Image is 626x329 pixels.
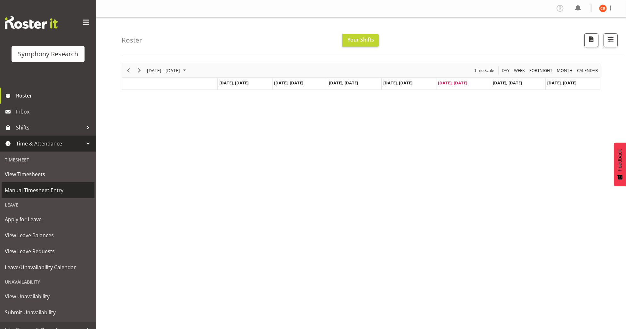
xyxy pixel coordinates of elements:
div: Unavailability [2,275,94,288]
img: Rosterit website logo [5,16,58,29]
div: previous period [123,64,134,77]
span: Week [513,67,525,74]
span: Shifts [16,123,83,132]
button: August 2025 [146,67,189,74]
span: Inbox [16,107,93,116]
button: Next [135,67,144,74]
span: Month [556,67,573,74]
span: Apply for Leave [5,215,91,224]
span: Day [501,67,510,74]
a: Leave/Unavailability Calendar [2,259,94,275]
span: [DATE], [DATE] [274,80,303,86]
img: chelsea-bartlett11426.jpg [599,4,607,12]
div: Timesheet [2,153,94,166]
div: Symphony Research [18,49,78,59]
button: Previous [124,67,133,74]
span: calendar [576,67,598,74]
a: View Timesheets [2,166,94,182]
span: [DATE] - [DATE] [146,67,181,74]
span: [DATE], [DATE] [219,80,248,86]
button: Filter Shifts [604,33,618,47]
span: Leave/Unavailability Calendar [5,262,91,272]
a: Manual Timesheet Entry [2,182,94,198]
button: Your Shifts [342,34,379,47]
div: Timeline Week of August 22, 2025 [122,64,600,90]
span: Feedback [617,149,623,171]
button: Fortnight [528,67,554,74]
button: Time Scale [473,67,495,74]
span: [DATE], [DATE] [493,80,522,86]
button: Timeline Week [513,67,526,74]
span: Manual Timesheet Entry [5,185,91,195]
span: [DATE], [DATE] [547,80,576,86]
button: Feedback - Show survey [614,143,626,186]
button: Month [576,67,599,74]
a: Apply for Leave [2,211,94,227]
span: View Timesheets [5,169,91,179]
button: Timeline Month [556,67,574,74]
span: Roster [16,91,93,100]
div: August 18 - 24, 2025 [145,64,190,77]
span: Time & Attendance [16,139,83,148]
h4: Roster [122,36,142,44]
div: next period [134,64,145,77]
a: View Leave Balances [2,227,94,243]
span: Submit Unavailability [5,308,91,317]
span: View Leave Requests [5,247,91,256]
span: View Leave Balances [5,231,91,240]
span: Time Scale [474,67,495,74]
button: Timeline Day [501,67,511,74]
span: Your Shifts [347,36,374,43]
button: Download a PDF of the roster according to the set date range. [584,33,598,47]
span: [DATE], [DATE] [383,80,412,86]
span: View Unavailability [5,292,91,301]
span: [DATE], [DATE] [438,80,467,86]
div: Leave [2,198,94,211]
span: [DATE], [DATE] [329,80,358,86]
a: View Leave Requests [2,243,94,259]
a: View Unavailability [2,288,94,304]
a: Submit Unavailability [2,304,94,320]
